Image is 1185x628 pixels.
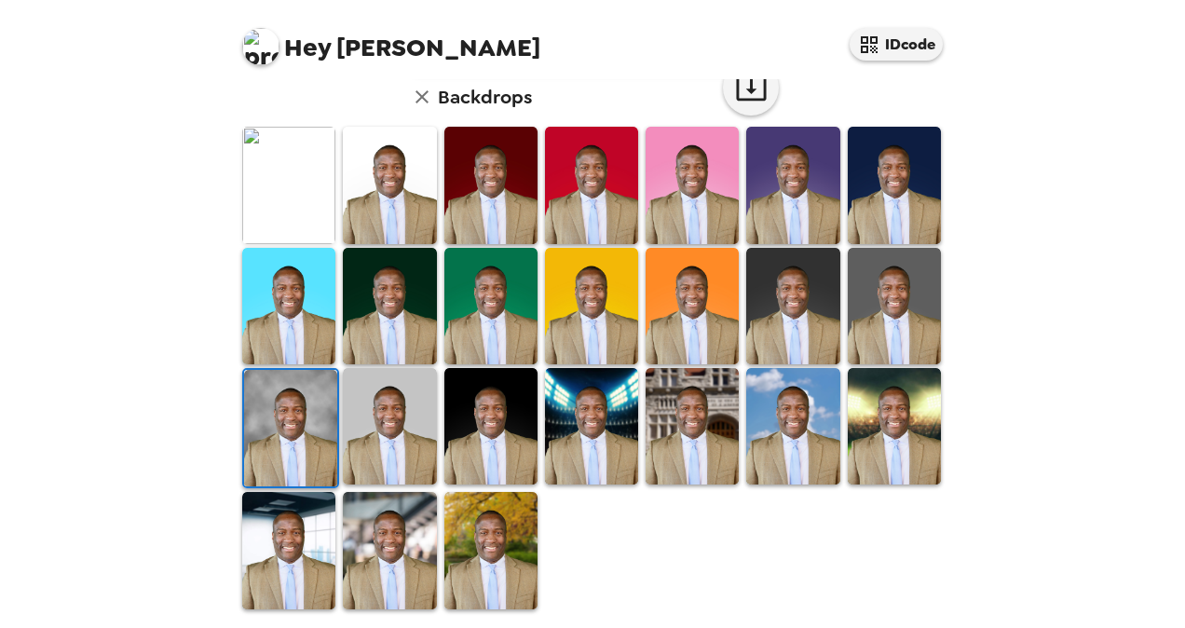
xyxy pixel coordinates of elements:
img: Original [242,127,335,243]
span: Hey [284,31,331,64]
h6: Backdrops [438,82,532,112]
button: IDcode [850,28,943,61]
img: profile pic [242,28,279,65]
span: [PERSON_NAME] [242,19,540,61]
